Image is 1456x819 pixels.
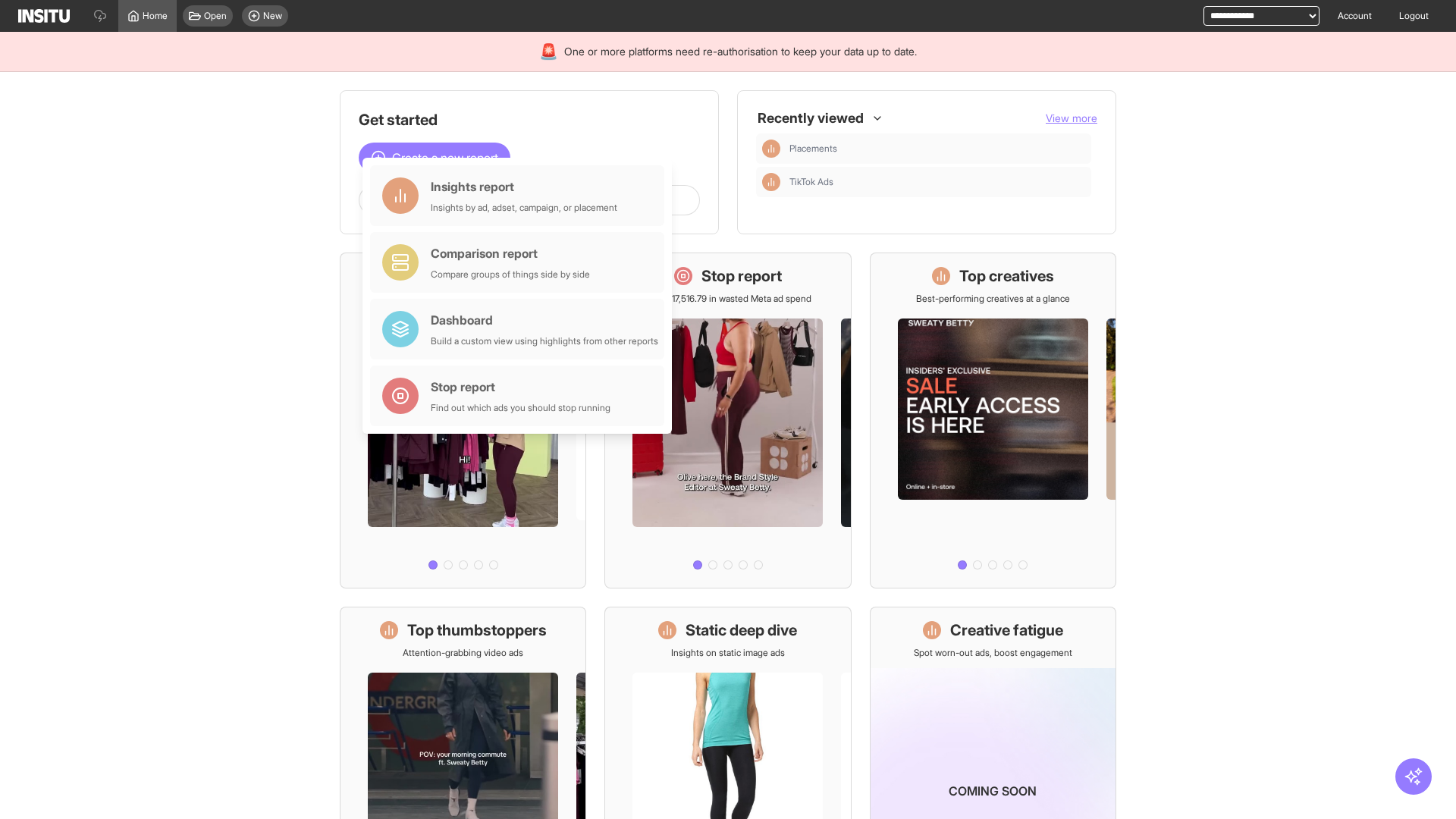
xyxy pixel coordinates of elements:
h1: Get started [359,109,700,130]
span: TikTok Ads [789,176,833,188]
p: Insights on static image ads [671,647,785,659]
p: Best-performing creatives at a glance [916,293,1070,305]
a: Top creativesBest-performing creatives at a glance [870,253,1116,588]
span: View more [1046,111,1097,124]
p: Attention-grabbing video ads [403,647,523,659]
span: Open [204,10,227,22]
div: Compare groups of things side by side [431,268,590,281]
div: Build a custom view using highlights from other reports [431,335,658,347]
div: Insights report [431,177,617,196]
div: Comparison report [431,244,590,262]
button: Create a new report [359,143,510,173]
p: Save £17,516.79 in wasted Meta ad spend [645,293,811,305]
span: New [263,10,282,22]
span: One or more platforms need re-authorisation to keep your data up to date. [564,44,917,59]
span: Create a new report [392,149,498,167]
div: 🚨 [539,41,558,62]
img: Logo [18,9,70,23]
div: Dashboard [431,311,658,329]
span: TikTok Ads [789,176,1085,188]
span: Placements [789,143,837,155]
a: Stop reportSave £17,516.79 in wasted Meta ad spend [604,253,851,588]
div: Insights [762,140,780,158]
div: Find out which ads you should stop running [431,402,610,414]
h1: Top thumbstoppers [407,620,547,641]
div: Insights by ad, adset, campaign, or placement [431,202,617,214]
button: View more [1046,111,1097,126]
a: What's live nowSee all active ads instantly [340,253,586,588]
span: Home [143,10,168,22]
div: Insights [762,173,780,191]
h1: Stop report [701,265,782,287]
h1: Top creatives [959,265,1054,287]
div: Stop report [431,378,610,396]
span: Placements [789,143,1085,155]
h1: Static deep dive [686,620,797,641]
